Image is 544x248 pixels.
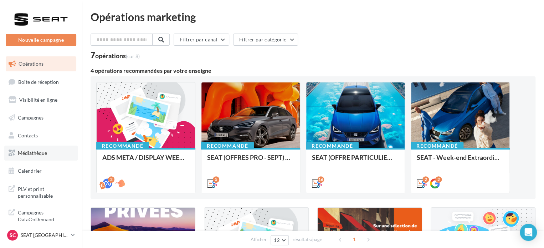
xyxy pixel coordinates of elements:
[4,110,78,125] a: Campagnes
[213,176,219,183] div: 5
[4,205,78,226] a: Campagnes DataOnDemand
[4,92,78,107] a: Visibilité en ligne
[108,176,114,183] div: 2
[102,154,189,168] div: ADS META / DISPLAY WEEK-END Extraordinaire (JPO) Septembre 2025
[4,56,78,71] a: Opérations
[126,53,140,59] span: (sur 8)
[21,232,68,239] p: SEAT [GEOGRAPHIC_DATA]
[4,74,78,90] a: Boîte de réception
[174,34,229,46] button: Filtrer par canal
[274,237,280,243] span: 12
[18,115,43,121] span: Campagnes
[4,128,78,143] a: Contacts
[91,51,140,59] div: 7
[18,168,42,174] span: Calendrier
[18,132,38,138] span: Contacts
[201,142,254,150] div: Recommandé
[318,176,324,183] div: 16
[18,208,73,223] span: Campagnes DataOnDemand
[4,163,78,178] a: Calendrier
[18,150,47,156] span: Médiathèque
[520,224,537,241] div: Open Intercom Messenger
[91,68,535,74] div: 4 opérations recommandées par votre enseigne
[6,228,76,242] a: SC SEAT [GEOGRAPHIC_DATA]
[19,61,43,67] span: Opérations
[18,184,73,199] span: PLV et print personnalisable
[95,52,140,59] div: opérations
[91,11,535,22] div: Opérations marketing
[349,234,360,245] span: 1
[435,176,442,183] div: 2
[417,154,504,168] div: SEAT - Week-end Extraordinaire (JPO) - GENERIQUE SEPT / OCTOBRE
[207,154,294,168] div: SEAT (OFFRES PRO - SEPT) - SOCIAL MEDIA
[306,142,359,150] div: Recommandé
[233,34,298,46] button: Filtrer par catégorie
[19,97,57,103] span: Visibilité en ligne
[312,154,399,168] div: SEAT (OFFRE PARTICULIER - SEPT) - SOCIAL MEDIA
[293,236,322,243] span: résultats/page
[4,181,78,202] a: PLV et print personnalisable
[96,142,149,150] div: Recommandé
[6,34,76,46] button: Nouvelle campagne
[4,146,78,161] a: Médiathèque
[271,235,289,245] button: 12
[411,142,463,150] div: Recommandé
[10,232,16,239] span: SC
[251,236,267,243] span: Afficher
[422,176,429,183] div: 2
[18,79,59,85] span: Boîte de réception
